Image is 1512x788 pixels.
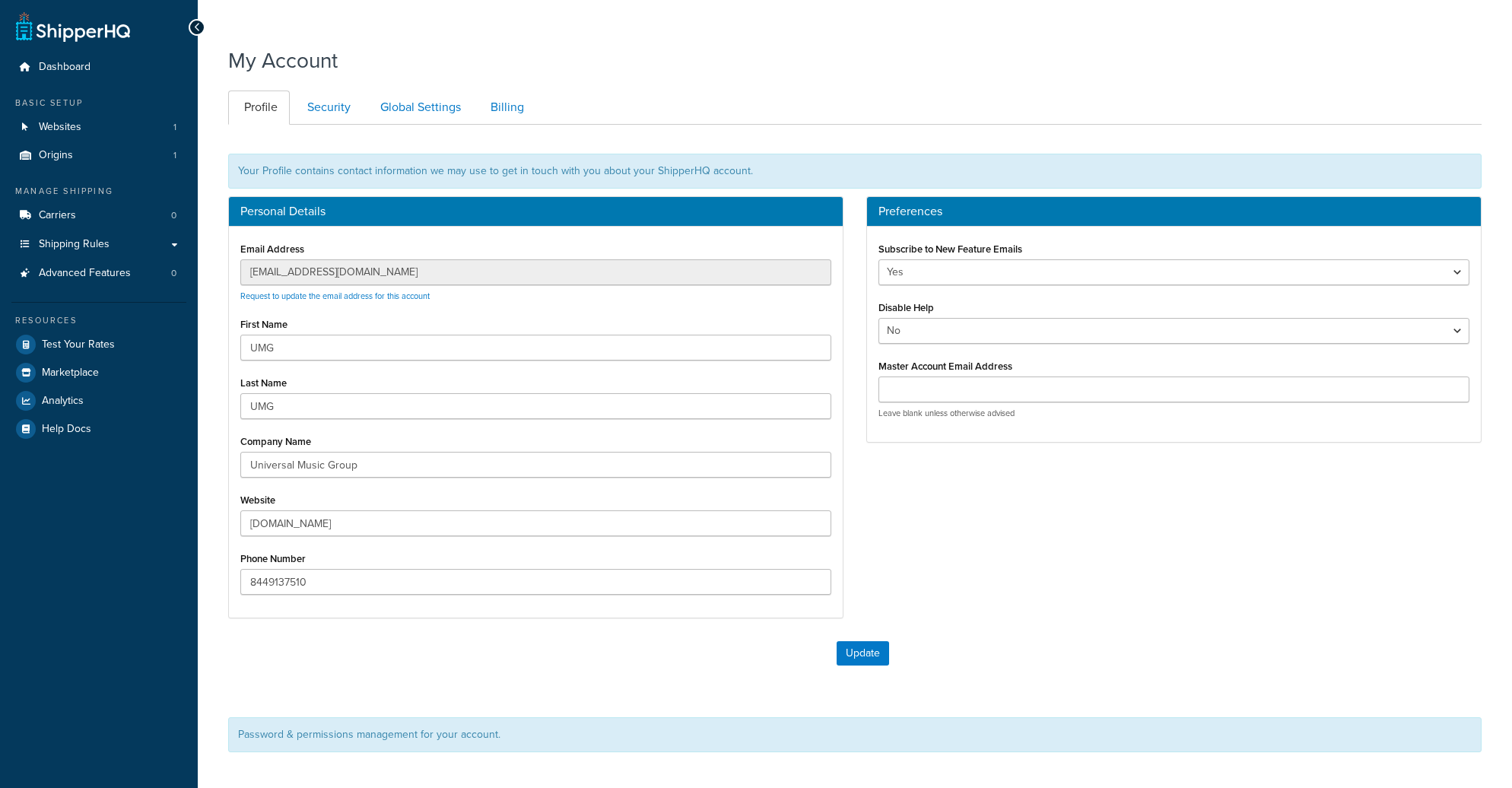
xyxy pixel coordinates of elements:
span: 1 [173,121,176,134]
span: Dashboard [39,61,91,74]
a: Origins 1 [11,141,186,170]
span: Advanced Features [39,267,131,280]
label: Company Name [240,436,311,447]
a: Global Settings [364,91,473,125]
h3: Preferences [878,205,1469,218]
label: Email Address [240,243,304,255]
a: Billing [475,91,536,125]
label: Subscribe to New Feature Emails [878,243,1022,255]
a: Profile [228,91,290,125]
h1: My Account [228,46,338,75]
li: Advanced Features [11,259,186,288]
p: Leave blank unless otherwise advised [878,408,1469,419]
div: Basic Setup [11,97,186,110]
span: Shipping Rules [39,238,110,251]
span: 0 [171,209,176,222]
a: ShipperHQ Home [16,11,130,42]
li: Websites [11,113,186,141]
a: Dashboard [11,53,186,81]
a: Websites 1 [11,113,186,141]
a: Help Docs [11,415,186,443]
a: Test Your Rates [11,331,186,358]
h3: Personal Details [240,205,831,218]
a: Marketplace [11,359,186,386]
span: 0 [171,267,176,280]
li: Origins [11,141,186,170]
div: Your Profile contains contact information we may use to get in touch with you about your ShipperH... [228,154,1482,189]
a: Request to update the email address for this account [240,290,430,302]
label: Phone Number [240,553,306,564]
li: Carriers [11,202,186,230]
span: Marketplace [42,367,99,380]
a: Carriers 0 [11,202,186,230]
a: Analytics [11,387,186,415]
a: Security [291,91,363,125]
div: Manage Shipping [11,185,186,198]
span: Help Docs [42,423,91,436]
button: Update [837,641,889,666]
span: Origins [39,149,73,162]
span: Websites [39,121,81,134]
label: Last Name [240,377,287,389]
span: Test Your Rates [42,338,115,351]
label: Disable Help [878,302,934,313]
a: Shipping Rules [11,230,186,259]
div: Password & permissions management for your account. [228,717,1482,752]
label: Website [240,494,275,506]
span: 1 [173,149,176,162]
div: Resources [11,314,186,327]
span: Carriers [39,209,76,222]
label: Master Account Email Address [878,361,1012,372]
label: First Name [240,319,287,330]
a: Advanced Features 0 [11,259,186,288]
span: Analytics [42,395,84,408]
